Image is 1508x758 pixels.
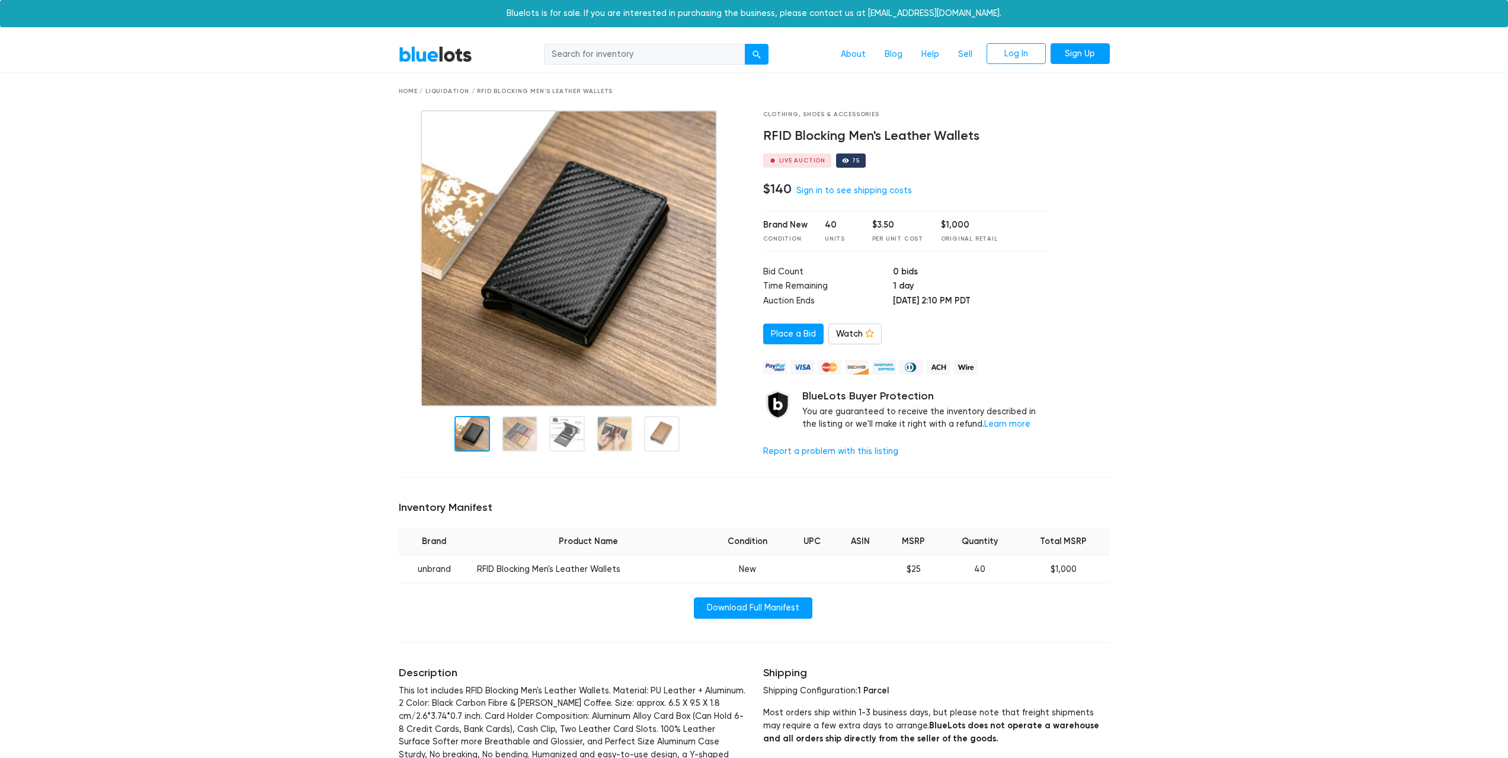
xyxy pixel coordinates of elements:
[845,360,869,375] img: discover-82be18ecfda2d062aad2762c1ca80e2d36a4073d45c9e0ffae68cd515fbd3d32.png
[893,295,1049,309] td: [DATE] 2:10 PM PDT
[790,360,814,375] img: visa-79caf175f036a155110d1892330093d4c38f53c55c9ec9e2c3a54a56571784bb.png
[941,235,998,244] div: Original Retail
[544,44,745,65] input: Search for inventory
[763,266,893,280] td: Bid Count
[875,43,912,66] a: Blog
[852,158,860,164] div: 75
[763,667,1110,680] h5: Shipping
[763,219,808,232] div: Brand New
[763,446,898,456] a: Report a problem with this listing
[825,235,854,244] div: Units
[763,685,1110,698] p: Shipping Configuration:
[886,555,942,583] td: $25
[818,360,841,375] img: mastercard-42073d1d8d11d6635de4c079ffdb20a4f30a903dc55d1612383a1b395dd17f39.png
[694,597,812,619] a: Download Full Manifest
[886,528,942,555] th: MSRP
[788,528,835,555] th: UPC
[835,528,885,555] th: ASIN
[399,528,470,555] th: Brand
[763,706,1110,745] p: Most orders ship within 1-3 business days, but please note that freight shipments may require a f...
[399,46,472,63] a: BlueLots
[941,219,998,232] div: $1,000
[763,181,792,197] h4: $140
[802,390,1049,431] div: You are guaranteed to receive the inventory described in the listing or we'll make it right with ...
[872,219,923,232] div: $3.50
[470,555,707,583] td: RFID Blocking Men's Leather Wallets
[927,360,950,375] img: ach-b7992fed28a4f97f893c574229be66187b9afb3f1a8d16a4691d3d3140a8ab00.png
[763,129,1049,144] h4: RFID Blocking Men's Leather Wallets
[763,235,808,244] div: Condition
[399,555,470,583] td: unbrand
[899,360,923,375] img: diners_club-c48f30131b33b1bb0e5d0e2dbd43a8bea4cb12cb2961413e2f4250e06c020426.png
[912,43,949,66] a: Help
[763,720,1099,744] strong: BlueLots does not operate a warehouse and all orders ship directly from the seller of the goods.
[831,43,875,66] a: About
[942,528,1017,555] th: Quantity
[399,87,1110,96] div: Home / Liquidation / RFID Blocking Men's Leather Wallets
[857,685,889,696] span: 1 Parcel
[707,528,788,555] th: Condition
[984,419,1030,429] a: Learn more
[1051,43,1110,65] a: Sign Up
[796,185,912,196] a: Sign in to see shipping costs
[872,360,896,375] img: american_express-ae2a9f97a040b4b41f6397f7637041a5861d5f99d0716c09922aba4e24c8547d.png
[763,324,824,345] a: Place a Bid
[421,110,717,407] img: 22459c1f-387f-4716-8dff-9e65020720d3-1754559864.jpg
[893,280,1049,295] td: 1 day
[763,295,893,309] td: Auction Ends
[763,390,793,420] img: buyer_protection_shield-3b65640a83011c7d3ede35a8e5a80bfdfaa6a97447f0071c1475b91a4b0b3d01.png
[1017,555,1109,583] td: $1,000
[949,43,982,66] a: Sell
[707,555,788,583] td: New
[828,324,882,345] a: Watch
[942,555,1017,583] td: 40
[987,43,1046,65] a: Log In
[1017,528,1109,555] th: Total MSRP
[825,219,854,232] div: 40
[399,501,1110,514] h5: Inventory Manifest
[872,235,923,244] div: Per Unit Cost
[893,266,1049,280] td: 0 bids
[763,360,787,375] img: paypal_credit-80455e56f6e1299e8d57f40c0dcee7b8cd4ae79b9eccbfc37e2480457ba36de9.png
[763,110,1049,119] div: Clothing, Shoes & Accessories
[399,667,745,680] h5: Description
[763,280,893,295] td: Time Remaining
[470,528,707,555] th: Product Name
[802,390,1049,403] h5: BlueLots Buyer Protection
[954,360,978,375] img: wire-908396882fe19aaaffefbd8e17b12f2f29708bd78693273c0e28e3a24408487f.png
[779,158,826,164] div: Live Auction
